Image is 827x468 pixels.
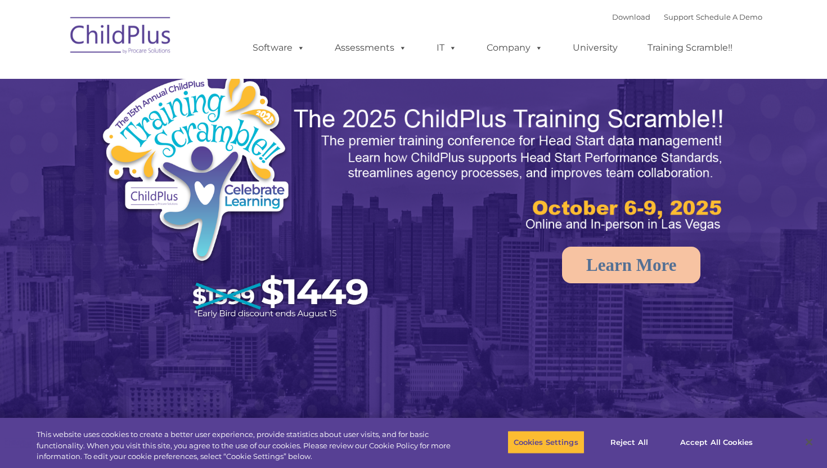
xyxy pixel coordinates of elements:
img: ChildPlus by Procare Solutions [65,9,177,65]
span: Phone number [156,121,204,129]
a: Software [241,37,316,59]
a: Assessments [323,37,418,59]
button: Cookies Settings [507,430,585,454]
a: Download [612,12,650,21]
div: This website uses cookies to create a better user experience, provide statistics about user visit... [37,429,455,462]
a: Training Scramble!! [636,37,744,59]
a: Support [664,12,694,21]
a: Learn More [562,247,700,283]
button: Reject All [594,430,664,454]
button: Close [797,430,821,454]
a: University [561,37,629,59]
a: IT [425,37,468,59]
span: Last name [156,74,191,83]
a: Company [475,37,554,59]
a: Schedule A Demo [696,12,762,21]
font: | [612,12,762,21]
button: Accept All Cookies [674,430,759,454]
